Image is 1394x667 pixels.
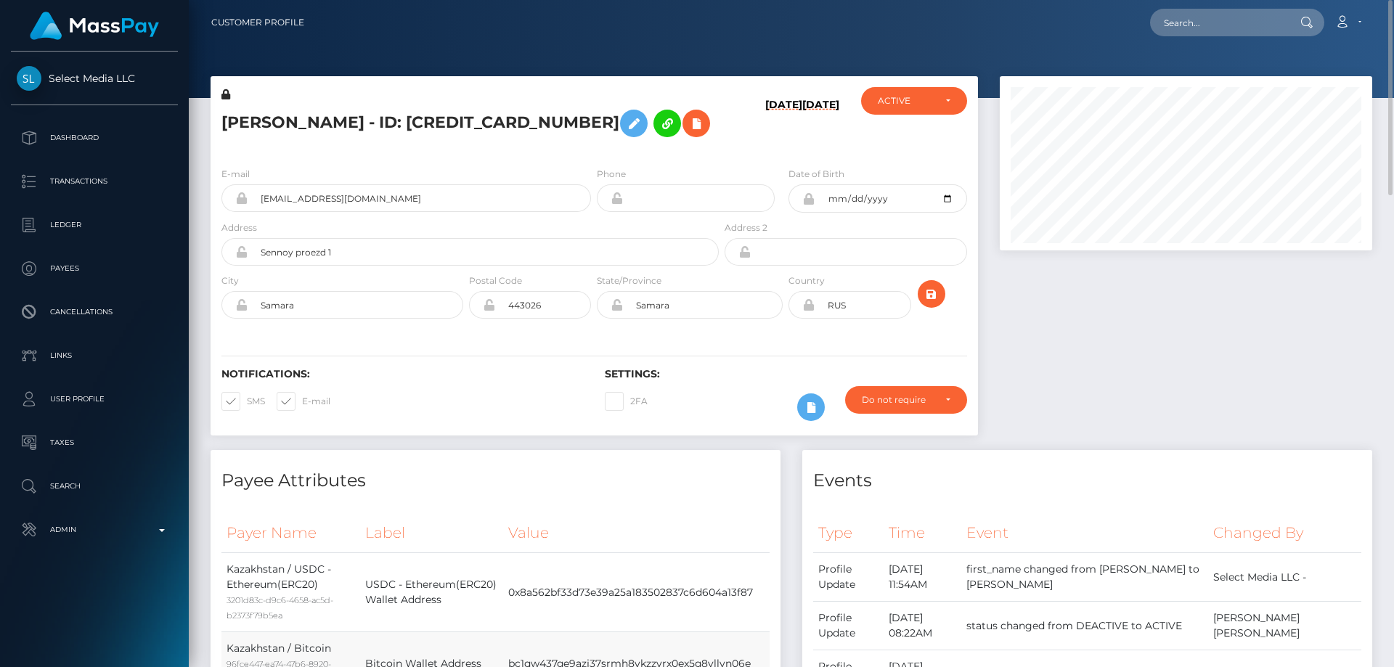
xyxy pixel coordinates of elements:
[605,392,648,411] label: 2FA
[788,274,825,287] label: Country
[884,513,961,553] th: Time
[360,553,503,632] td: USDC - Ethereum(ERC20) Wallet Address
[221,513,360,553] th: Payer Name
[765,99,802,150] h6: [DATE]
[221,102,711,144] h5: [PERSON_NAME] - ID: [CREDIT_CARD_NUMBER]
[845,386,967,414] button: Do not require
[11,337,178,374] a: Links
[788,168,844,181] label: Date of Birth
[725,221,767,234] label: Address 2
[862,394,934,406] div: Do not require
[221,392,265,411] label: SMS
[17,475,172,497] p: Search
[11,120,178,156] a: Dashboard
[469,274,522,287] label: Postal Code
[11,381,178,417] a: User Profile
[878,95,934,107] div: ACTIVE
[802,99,839,150] h6: [DATE]
[961,602,1208,650] td: status changed from DEACTIVE to ACTIVE
[884,553,961,602] td: [DATE] 11:54AM
[17,214,172,236] p: Ledger
[597,168,626,181] label: Phone
[1208,553,1361,602] td: Select Media LLC -
[861,87,967,115] button: ACTIVE
[17,301,172,323] p: Cancellations
[11,72,178,85] span: Select Media LLC
[360,513,503,553] th: Label
[813,553,884,602] td: Profile Update
[503,553,770,632] td: 0x8a562bf33d73e39a25a183502837c6d604a13f87
[17,519,172,541] p: Admin
[503,513,770,553] th: Value
[211,7,304,38] a: Customer Profile
[11,294,178,330] a: Cancellations
[11,207,178,243] a: Ledger
[221,368,583,380] h6: Notifications:
[17,258,172,279] p: Payees
[1208,513,1361,553] th: Changed By
[961,513,1208,553] th: Event
[17,345,172,367] p: Links
[17,171,172,192] p: Transactions
[17,66,41,91] img: Select Media LLC
[605,368,966,380] h6: Settings:
[11,512,178,548] a: Admin
[221,468,770,494] h4: Payee Attributes
[221,168,250,181] label: E-mail
[813,602,884,650] td: Profile Update
[221,553,360,632] td: Kazakhstan / USDC - Ethereum(ERC20)
[1150,9,1287,36] input: Search...
[17,432,172,454] p: Taxes
[227,595,333,621] small: 3201d83c-d9c6-4658-ac5d-b2373f79b5ea
[277,392,330,411] label: E-mail
[961,553,1208,602] td: first_name changed from [PERSON_NAME] to [PERSON_NAME]
[17,127,172,149] p: Dashboard
[813,468,1361,494] h4: Events
[221,221,257,234] label: Address
[597,274,661,287] label: State/Province
[813,513,884,553] th: Type
[11,163,178,200] a: Transactions
[11,468,178,504] a: Search
[11,425,178,461] a: Taxes
[1208,602,1361,650] td: [PERSON_NAME] [PERSON_NAME]
[30,12,159,40] img: MassPay Logo
[17,388,172,410] p: User Profile
[11,250,178,287] a: Payees
[221,274,239,287] label: City
[884,602,961,650] td: [DATE] 08:22AM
